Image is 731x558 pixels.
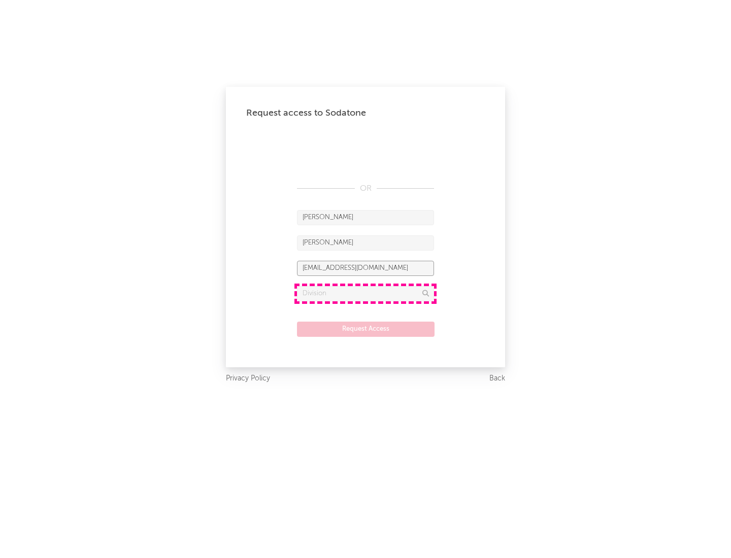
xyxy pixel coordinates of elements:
[226,372,270,385] a: Privacy Policy
[297,235,434,251] input: Last Name
[297,286,434,301] input: Division
[246,107,485,119] div: Request access to Sodatone
[297,261,434,276] input: Email
[489,372,505,385] a: Back
[297,183,434,195] div: OR
[297,322,435,337] button: Request Access
[297,210,434,225] input: First Name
